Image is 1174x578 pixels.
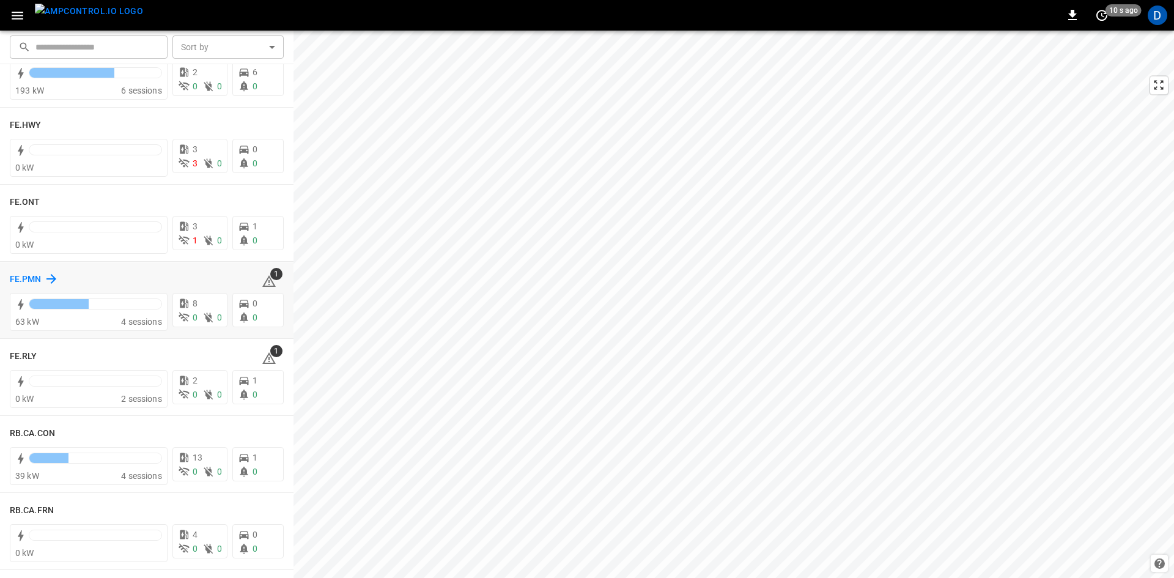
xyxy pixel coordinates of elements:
[1148,6,1167,25] div: profile-icon
[10,504,54,517] h6: RB.CA.FRN
[217,81,222,91] span: 0
[10,350,37,363] h6: FE.RLY
[253,158,257,168] span: 0
[193,81,198,91] span: 0
[193,144,198,154] span: 3
[193,390,198,399] span: 0
[193,221,198,231] span: 3
[15,163,34,172] span: 0 kW
[15,394,34,404] span: 0 kW
[253,81,257,91] span: 0
[15,86,44,95] span: 193 kW
[253,530,257,539] span: 0
[253,235,257,245] span: 0
[193,467,198,476] span: 0
[217,158,222,168] span: 0
[253,376,257,385] span: 1
[253,544,257,554] span: 0
[193,453,202,462] span: 13
[10,273,42,286] h6: FE.PMN
[253,313,257,322] span: 0
[193,530,198,539] span: 4
[15,548,34,558] span: 0 kW
[253,144,257,154] span: 0
[253,467,257,476] span: 0
[10,196,40,209] h6: FE.ONT
[35,4,143,19] img: ampcontrol.io logo
[193,158,198,168] span: 3
[193,376,198,385] span: 2
[293,31,1174,578] canvas: Map
[270,268,282,280] span: 1
[10,427,55,440] h6: RB.CA.CON
[217,467,222,476] span: 0
[193,298,198,308] span: 8
[193,544,198,554] span: 0
[1092,6,1112,25] button: set refresh interval
[193,313,198,322] span: 0
[15,471,39,481] span: 39 kW
[193,67,198,77] span: 2
[15,317,39,327] span: 63 kW
[253,67,257,77] span: 6
[15,240,34,250] span: 0 kW
[121,86,162,95] span: 6 sessions
[10,119,42,132] h6: FE.HWY
[270,345,282,357] span: 1
[121,471,162,481] span: 4 sessions
[253,453,257,462] span: 1
[217,544,222,554] span: 0
[121,317,162,327] span: 4 sessions
[253,390,257,399] span: 0
[217,313,222,322] span: 0
[253,298,257,308] span: 0
[1106,4,1142,17] span: 10 s ago
[121,394,162,404] span: 2 sessions
[253,221,257,231] span: 1
[217,390,222,399] span: 0
[193,235,198,245] span: 1
[217,235,222,245] span: 0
